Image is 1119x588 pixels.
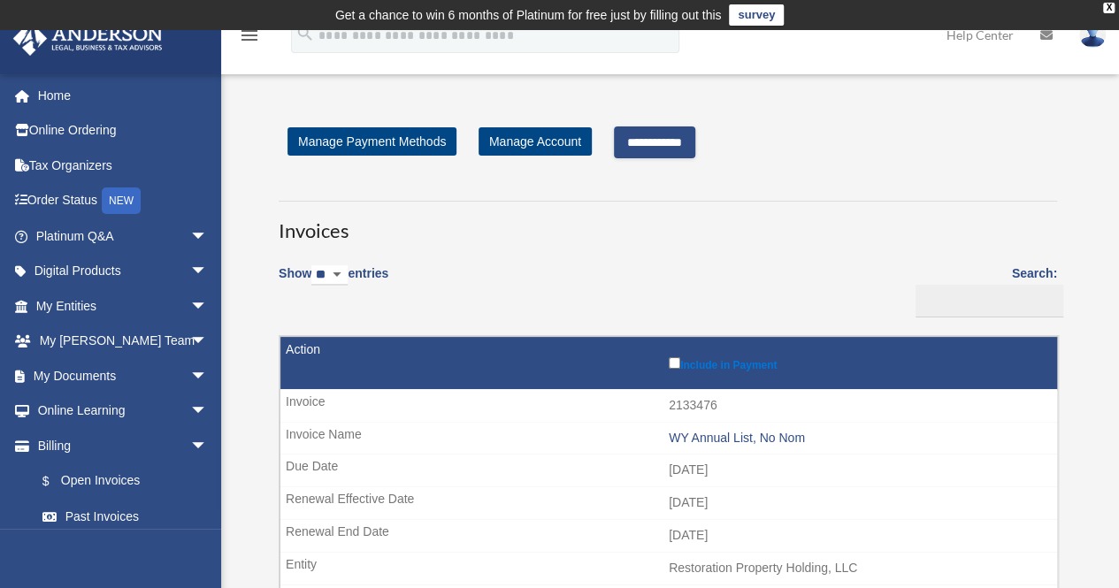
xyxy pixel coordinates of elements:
[280,519,1057,553] td: [DATE]
[25,463,217,500] a: $Open Invoices
[279,201,1057,245] h3: Invoices
[1079,22,1106,48] img: User Pic
[287,127,456,156] a: Manage Payment Methods
[12,288,234,324] a: My Entitiesarrow_drop_down
[190,358,226,394] span: arrow_drop_down
[280,454,1057,487] td: [DATE]
[12,393,234,429] a: Online Learningarrow_drop_down
[280,389,1057,423] td: 2133476
[916,285,1063,318] input: Search:
[335,4,722,26] div: Get a chance to win 6 months of Platinum for free just by filling out this
[12,254,234,289] a: Digital Productsarrow_drop_down
[190,218,226,255] span: arrow_drop_down
[295,24,315,43] i: search
[239,31,260,46] a: menu
[1103,3,1115,13] div: close
[12,428,226,463] a: Billingarrow_drop_down
[909,263,1057,317] label: Search:
[239,25,260,46] i: menu
[669,431,1048,446] div: WY Annual List, No Nom
[12,358,234,393] a: My Documentsarrow_drop_down
[12,148,234,183] a: Tax Organizers
[12,324,234,359] a: My [PERSON_NAME] Teamarrow_drop_down
[311,265,348,286] select: Showentries
[102,187,141,214] div: NEW
[12,113,234,149] a: Online Ordering
[8,21,168,56] img: Anderson Advisors Platinum Portal
[190,288,226,325] span: arrow_drop_down
[190,428,226,464] span: arrow_drop_down
[190,324,226,360] span: arrow_drop_down
[279,263,388,303] label: Show entries
[729,4,784,26] a: survey
[479,127,592,156] a: Manage Account
[25,499,226,534] a: Past Invoices
[12,218,234,254] a: Platinum Q&Aarrow_drop_down
[190,254,226,290] span: arrow_drop_down
[280,486,1057,520] td: [DATE]
[12,183,234,219] a: Order StatusNEW
[12,78,234,113] a: Home
[669,354,1048,371] label: Include in Payment
[52,470,61,493] span: $
[280,552,1057,585] td: Restoration Property Holding, LLC
[190,393,226,430] span: arrow_drop_down
[669,357,680,369] input: Include in Payment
